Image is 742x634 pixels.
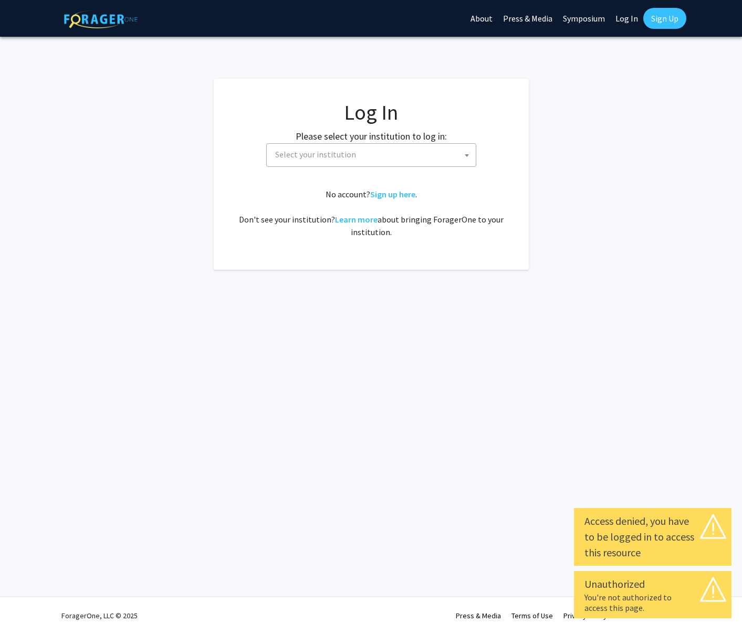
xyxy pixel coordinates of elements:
label: Please select your institution to log in: [296,129,447,143]
a: Privacy Policy [563,611,607,620]
div: Access denied, you have to be logged in to access this resource [584,513,721,561]
span: Select your institution [271,144,476,165]
a: Press & Media [456,611,501,620]
div: Unauthorized [584,576,721,592]
a: Learn more about bringing ForagerOne to your institution [335,214,378,225]
div: ForagerOne, LLC © 2025 [61,597,138,634]
a: Sign Up [643,8,686,29]
span: Select your institution [275,149,356,160]
div: No account? . Don't see your institution? about bringing ForagerOne to your institution. [235,188,508,238]
img: ForagerOne Logo [64,10,138,28]
h1: Log In [235,100,508,125]
a: Terms of Use [511,611,553,620]
div: You're not authorized to access this page. [584,592,721,613]
span: Select your institution [266,143,476,167]
a: Sign up here [370,189,415,199]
